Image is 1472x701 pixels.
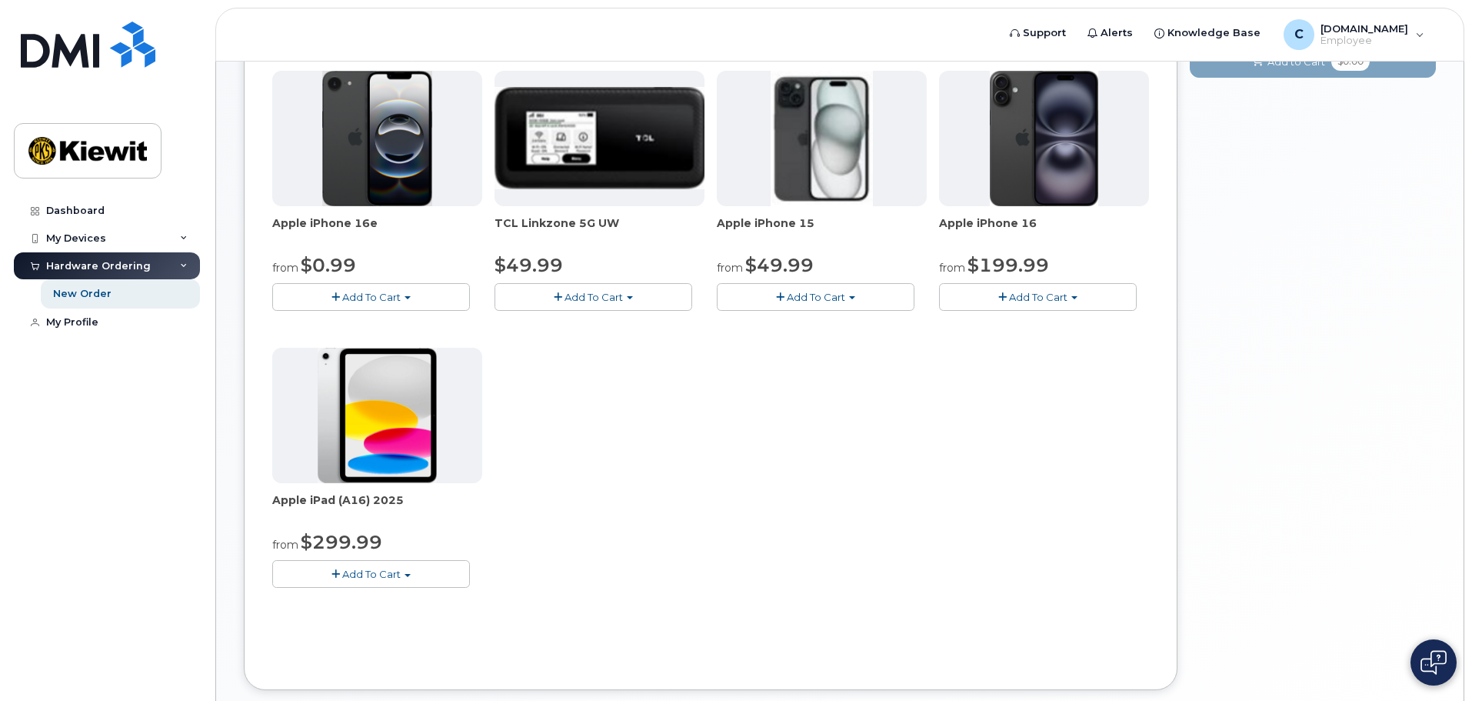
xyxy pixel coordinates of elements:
[717,283,914,310] button: Add To Cart
[1009,291,1067,303] span: Add To Cart
[272,560,470,587] button: Add To Cart
[342,568,401,580] span: Add To Cart
[967,254,1049,276] span: $199.99
[1273,19,1435,50] div: Chee.Ly
[301,531,382,553] span: $299.99
[272,492,482,523] div: Apple iPad (A16) 2025
[495,283,692,310] button: Add To Cart
[717,215,927,246] div: Apple iPhone 15
[322,71,433,206] img: iphone16e.png
[717,261,743,275] small: from
[272,261,298,275] small: from
[1101,25,1133,41] span: Alerts
[990,71,1098,206] img: iphone_16_plus.png
[272,215,482,246] div: Apple iPhone 16e
[272,538,298,552] small: from
[272,283,470,310] button: Add To Cart
[495,254,563,276] span: $49.99
[939,261,965,275] small: from
[495,87,704,189] img: linkzone5g.png
[318,348,437,483] img: ipad_11.png
[1167,25,1261,41] span: Knowledge Base
[1294,25,1304,44] span: C
[999,18,1077,48] a: Support
[1320,35,1408,47] span: Employee
[1144,18,1271,48] a: Knowledge Base
[939,283,1137,310] button: Add To Cart
[1331,52,1370,71] span: $0.00
[564,291,623,303] span: Add To Cart
[495,215,704,246] div: TCL Linkzone 5G UW
[1190,46,1436,78] button: Add to Cart $0.00
[1420,650,1447,675] img: Open chat
[301,254,356,276] span: $0.99
[745,254,814,276] span: $49.99
[787,291,845,303] span: Add To Cart
[1267,55,1325,69] span: Add to Cart
[1023,25,1066,41] span: Support
[1077,18,1144,48] a: Alerts
[771,71,873,206] img: iphone15.jpg
[1320,22,1408,35] span: [DOMAIN_NAME]
[342,291,401,303] span: Add To Cart
[939,215,1149,246] div: Apple iPhone 16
